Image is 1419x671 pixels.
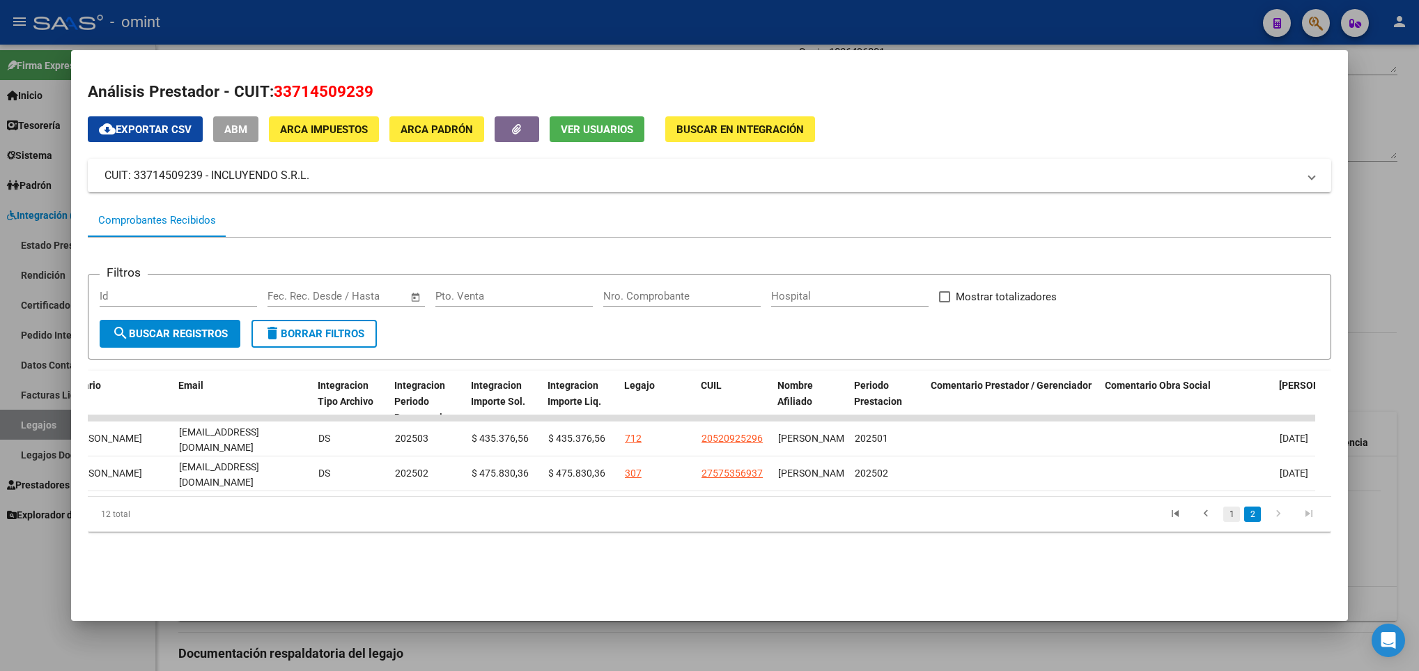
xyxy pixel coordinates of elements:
[98,213,216,229] div: Comprobantes Recibidos
[1273,371,1336,432] datatable-header-cell: Fecha Confimado
[624,380,655,391] span: Legajo
[1296,507,1322,522] a: go to last page
[701,380,722,391] span: CUIL
[224,123,247,136] span: ABM
[68,433,142,444] span: [PERSON_NAME]
[1223,507,1240,522] a: 1
[701,468,763,479] span: 27575356937
[389,116,484,142] button: ARCA Padrón
[1221,502,1242,526] li: page 1
[548,380,601,407] span: Integracion Importe Liq.
[395,468,428,479] span: 202502
[269,116,379,142] button: ARCA Impuestos
[173,371,312,432] datatable-header-cell: Email
[695,371,772,432] datatable-header-cell: CUIL
[336,290,404,302] input: Fecha fin
[1193,507,1219,522] a: go to previous page
[778,433,853,444] span: [PERSON_NAME]
[68,468,142,479] span: [PERSON_NAME]
[213,116,258,142] button: ABM
[855,433,888,444] span: 202501
[701,433,763,444] span: 20520925296
[408,289,424,305] button: Open calendar
[550,116,644,142] button: Ver Usuarios
[1105,380,1211,391] span: Comentario Obra Social
[179,426,259,454] span: [EMAIL_ADDRESS][DOMAIN_NAME]
[88,159,1331,192] mat-expansion-panel-header: CUIT: 33714509239 - INCLUYENDO S.R.L.
[88,497,334,532] div: 12 total
[561,123,633,136] span: Ver Usuarios
[401,123,473,136] span: ARCA Padrón
[318,380,373,407] span: Integracion Tipo Archivo
[625,431,642,447] div: 712
[1242,502,1263,526] li: page 2
[1265,507,1292,522] a: go to next page
[312,371,389,432] datatable-header-cell: Integracion Tipo Archivo
[104,167,1298,184] mat-panel-title: CUIT: 33714509239 - INCLUYENDO S.R.L.
[625,465,642,481] div: 307
[179,461,259,488] span: [EMAIL_ADDRESS][DOMAIN_NAME]
[267,290,324,302] input: Fecha inicio
[1244,507,1261,522] a: 2
[542,371,619,432] datatable-header-cell: Integracion Importe Liq.
[99,121,116,137] mat-icon: cloud_download
[931,380,1092,391] span: Comentario Prestador / Gerenciador
[389,371,465,432] datatable-header-cell: Integracion Periodo Presentacion
[665,116,815,142] button: Buscar en Integración
[112,327,228,340] span: Buscar Registros
[88,80,1331,104] h2: Análisis Prestador - CUIT:
[956,288,1057,305] span: Mostrar totalizadores
[855,468,888,479] span: 202502
[395,433,428,444] span: 202503
[1280,433,1308,444] span: [DATE]
[264,325,281,341] mat-icon: delete
[676,123,804,136] span: Buscar en Integración
[472,433,529,444] span: $ 435.376,56
[100,263,148,281] h3: Filtros
[548,468,605,479] span: $ 475.830,36
[472,468,529,479] span: $ 475.830,36
[1372,624,1405,657] div: Open Intercom Messenger
[619,371,695,432] datatable-header-cell: Legajo
[112,325,129,341] mat-icon: search
[61,371,173,432] datatable-header-cell: Usuario
[88,116,203,142] button: Exportar CSV
[1099,371,1273,432] datatable-header-cell: Comentario Obra Social
[777,380,813,407] span: Nombre Afiliado
[100,320,240,348] button: Buscar Registros
[471,380,525,407] span: Integracion Importe Sol.
[178,380,203,391] span: Email
[274,82,373,100] span: 33714509239
[318,433,330,444] span: DS
[1280,468,1308,479] span: [DATE]
[925,371,1099,432] datatable-header-cell: Comentario Prestador / Gerenciador
[1162,507,1188,522] a: go to first page
[548,433,605,444] span: $ 435.376,56
[251,320,377,348] button: Borrar Filtros
[772,371,848,432] datatable-header-cell: Nombre Afiliado
[394,380,453,423] span: Integracion Periodo Presentacion
[318,468,330,479] span: DS
[264,327,364,340] span: Borrar Filtros
[1279,380,1354,391] span: [PERSON_NAME]
[465,371,542,432] datatable-header-cell: Integracion Importe Sol.
[854,380,902,407] span: Periodo Prestacion
[99,123,192,136] span: Exportar CSV
[848,371,925,432] datatable-header-cell: Periodo Prestacion
[778,468,853,479] span: [PERSON_NAME]
[280,123,368,136] span: ARCA Impuestos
